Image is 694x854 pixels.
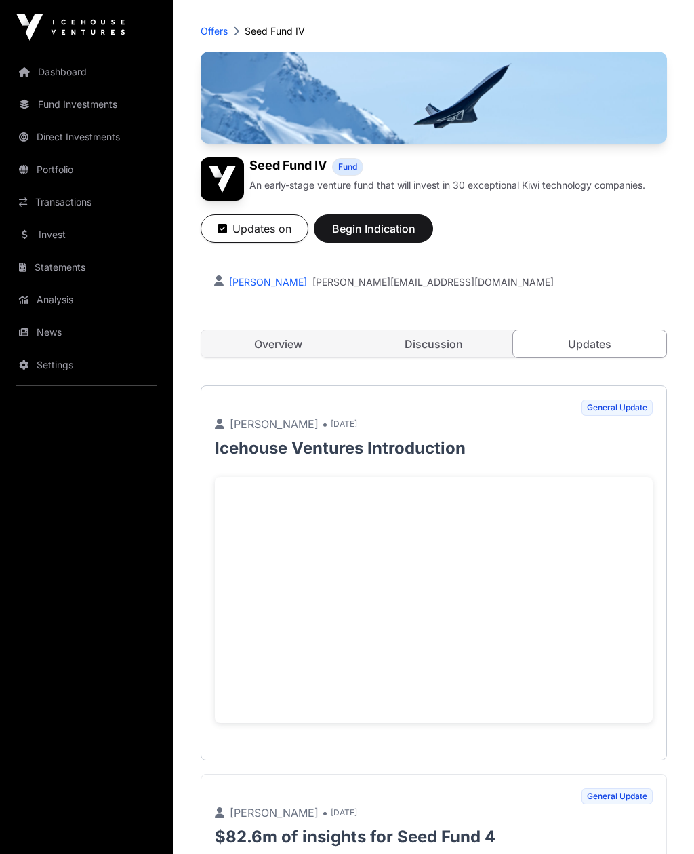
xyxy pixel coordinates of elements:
[245,24,305,38] p: Seed Fund IV
[226,276,307,288] a: [PERSON_NAME]
[338,161,357,172] span: Fund
[11,122,163,152] a: Direct Investments
[249,178,645,192] p: An early-stage venture fund that will invest in 30 exceptional Kiwi technology companies.
[312,275,554,289] a: [PERSON_NAME][EMAIL_ADDRESS][DOMAIN_NAME]
[11,220,163,250] a: Invest
[201,330,666,357] nav: Tabs
[11,155,163,185] a: Portfolio
[314,228,433,241] a: Begin Indication
[11,57,163,87] a: Dashboard
[11,90,163,119] a: Fund Investments
[201,157,244,201] img: Seed Fund IV
[11,252,163,282] a: Statements
[581,788,653,804] span: General Update
[581,400,653,416] span: General Update
[331,220,416,237] span: Begin Indication
[331,807,357,818] span: [DATE]
[201,214,308,243] button: Updates on
[11,350,163,380] a: Settings
[626,789,694,854] iframe: Chat Widget
[357,330,510,357] a: Discussion
[11,285,163,315] a: Analysis
[331,419,357,429] span: [DATE]
[314,214,433,243] button: Begin Indication
[512,330,667,358] a: Updates
[11,187,163,217] a: Transactions
[215,416,328,432] p: [PERSON_NAME] •
[16,14,125,41] img: Icehouse Ventures Logo
[215,804,328,821] p: [PERSON_NAME] •
[201,330,354,357] a: Overview
[201,52,667,144] img: Seed Fund IV
[215,826,653,848] p: $82.6m of insights for Seed Fund 4
[11,317,163,347] a: News
[215,438,653,459] p: Icehouse Ventures Introduction
[201,24,228,38] a: Offers
[249,157,327,176] h1: Seed Fund IV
